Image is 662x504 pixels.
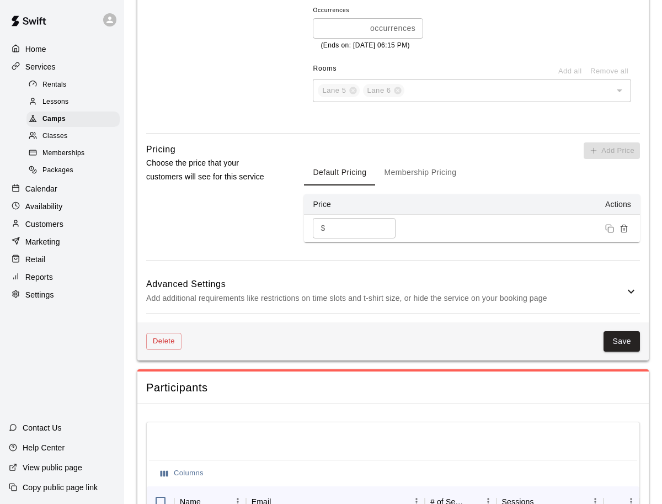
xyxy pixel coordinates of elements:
[26,146,120,161] div: Memberships
[375,159,465,185] button: Membership Pricing
[9,287,115,303] a: Settings
[9,198,115,215] a: Availability
[26,129,120,144] div: Classes
[42,97,69,108] span: Lessons
[9,216,115,232] a: Customers
[26,93,124,110] a: Lessons
[321,222,325,234] p: $
[25,201,63,212] p: Availability
[26,163,120,178] div: Packages
[9,251,115,268] a: Retail
[42,114,66,125] span: Camps
[25,44,46,55] p: Home
[26,128,124,145] a: Classes
[23,442,65,453] p: Help Center
[9,41,115,57] a: Home
[25,272,53,283] p: Reports
[146,380,640,395] span: Participants
[414,194,640,215] th: Actions
[146,291,624,305] p: Add additional requirements like restrictions on time slots and t-shirt size, or hide the service...
[9,181,115,197] a: Calendar
[146,277,624,291] h6: Advanced Settings
[25,254,46,265] p: Retail
[42,165,73,176] span: Packages
[370,23,415,34] p: occurrences
[146,269,640,313] div: Advanced SettingsAdd additional requirements like restrictions on time slots and t-shirt size, or...
[26,145,124,162] a: Memberships
[313,65,337,72] span: Rooms
[313,3,423,18] span: Occurrences
[604,331,640,352] button: Save
[23,422,62,433] p: Contact Us
[9,59,115,75] a: Services
[23,482,98,493] p: Copy public page link
[26,77,120,93] div: Rentals
[25,61,56,72] p: Services
[146,156,275,184] p: Choose the price that your customers will see for this service
[26,76,124,93] a: Rentals
[23,462,82,473] p: View public page
[304,194,414,215] th: Price
[26,162,124,179] a: Packages
[25,236,60,247] p: Marketing
[321,40,415,51] p: (Ends on: [DATE] 06:15 PM)
[26,112,120,127] div: Camps
[304,159,375,185] button: Default Pricing
[617,221,631,236] button: Remove price
[9,234,115,250] a: Marketing
[25,183,57,194] p: Calendar
[146,142,175,157] h6: Pricing
[9,269,115,285] a: Reports
[25,219,63,230] p: Customers
[25,289,54,300] p: Settings
[42,79,67,91] span: Rentals
[146,333,181,350] button: Delete
[602,221,617,236] button: Duplicate price
[26,111,124,128] a: Camps
[42,148,84,159] span: Memberships
[42,131,67,142] span: Classes
[26,94,120,110] div: Lessons
[158,465,206,482] button: Select columns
